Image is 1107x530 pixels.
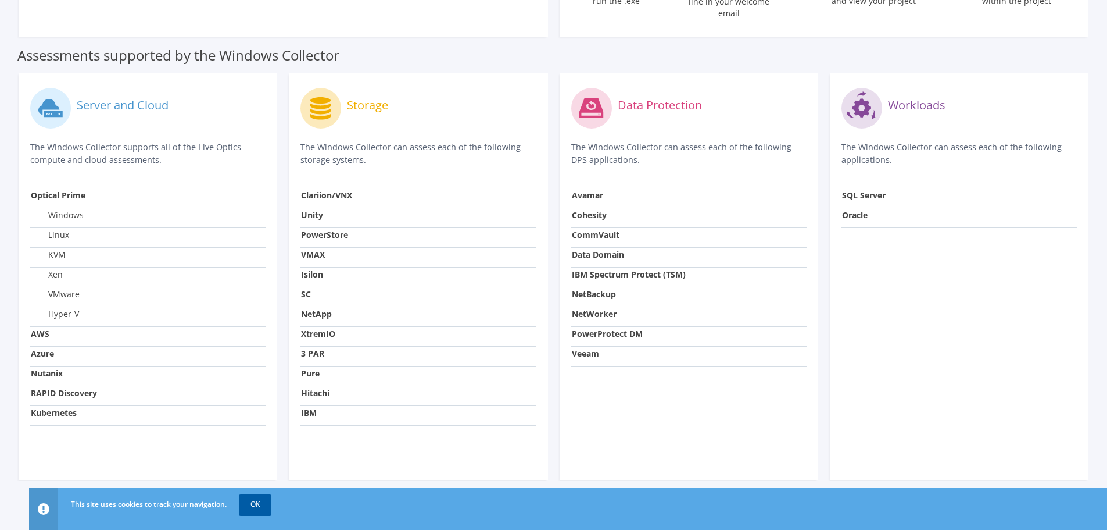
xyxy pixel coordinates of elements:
[842,209,868,220] strong: Oracle
[30,141,266,166] p: The Windows Collector supports all of the Live Optics compute and cloud assessments.
[301,328,335,339] strong: XtremIO
[841,141,1077,166] p: The Windows Collector can assess each of the following applications.
[888,99,945,111] label: Workloads
[572,229,619,240] strong: CommVault
[301,190,352,201] strong: Clariion/VNX
[17,49,339,61] label: Assessments supported by the Windows Collector
[31,269,63,280] label: Xen
[572,249,624,260] strong: Data Domain
[301,209,323,220] strong: Unity
[572,209,607,220] strong: Cohesity
[572,328,643,339] strong: PowerProtect DM
[31,289,80,300] label: VMware
[572,269,686,280] strong: IBM Spectrum Protect (TSM)
[31,368,63,379] strong: Nutanix
[572,289,616,300] strong: NetBackup
[31,387,97,399] strong: RAPID Discovery
[31,229,69,241] label: Linux
[31,328,49,339] strong: AWS
[842,190,886,201] strong: SQL Server
[31,348,54,359] strong: Azure
[301,289,311,300] strong: SC
[31,190,85,201] strong: Optical Prime
[77,99,169,111] label: Server and Cloud
[572,190,603,201] strong: Avamar
[301,368,320,379] strong: Pure
[31,209,84,221] label: Windows
[31,407,77,418] strong: Kubernetes
[572,348,599,359] strong: Veeam
[301,387,329,399] strong: Hitachi
[301,249,325,260] strong: VMAX
[301,407,317,418] strong: IBM
[572,308,617,319] strong: NetWorker
[239,494,271,515] a: OK
[31,249,66,261] label: KVM
[301,229,348,240] strong: PowerStore
[31,308,79,320] label: Hyper-V
[347,99,388,111] label: Storage
[301,348,324,359] strong: 3 PAR
[301,308,332,319] strong: NetApp
[300,141,536,166] p: The Windows Collector can assess each of the following storage systems.
[71,499,227,509] span: This site uses cookies to track your navigation.
[618,99,702,111] label: Data Protection
[301,269,323,280] strong: Isilon
[571,141,807,166] p: The Windows Collector can assess each of the following DPS applications.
